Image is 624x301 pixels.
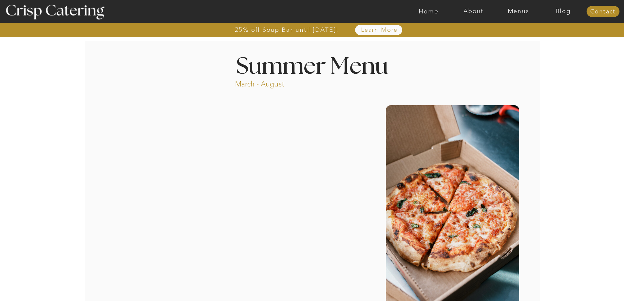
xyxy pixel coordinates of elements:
[211,27,362,33] a: 25% off Soup Bar until [DATE]!
[496,8,541,15] a: Menus
[586,9,619,15] a: Contact
[451,8,496,15] a: About
[406,8,451,15] a: Home
[541,8,586,15] a: Blog
[235,79,325,87] p: March - August
[221,55,403,75] h1: Summer Menu
[346,27,413,33] a: Learn More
